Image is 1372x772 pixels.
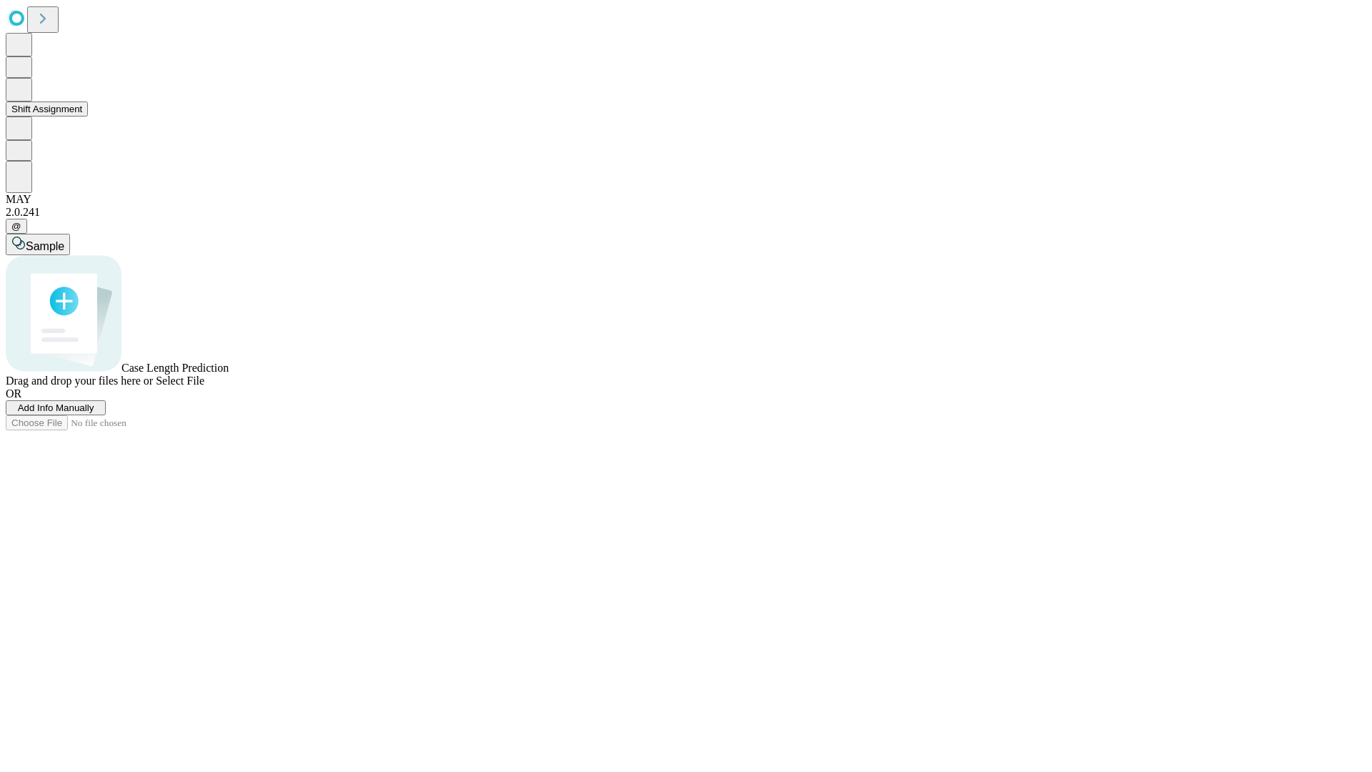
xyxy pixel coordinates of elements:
[6,102,88,117] button: Shift Assignment
[6,375,153,387] span: Drag and drop your files here or
[156,375,204,387] span: Select File
[6,193,1366,206] div: MAY
[6,400,106,415] button: Add Info Manually
[6,387,21,400] span: OR
[18,402,94,413] span: Add Info Manually
[6,234,70,255] button: Sample
[121,362,229,374] span: Case Length Prediction
[6,206,1366,219] div: 2.0.241
[6,219,27,234] button: @
[11,221,21,232] span: @
[26,240,64,252] span: Sample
